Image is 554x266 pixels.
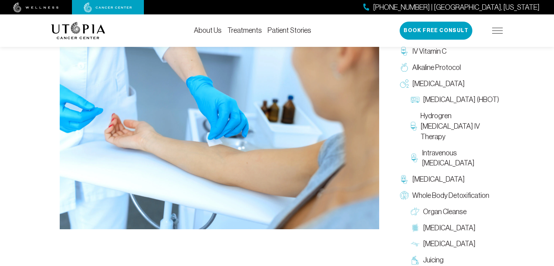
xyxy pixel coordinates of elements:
a: About Us [194,26,222,34]
span: [PHONE_NUMBER] | [GEOGRAPHIC_DATA], [US_STATE] [373,2,540,13]
img: Juicing [411,256,419,265]
img: Lymphatic Massage [411,240,419,248]
a: [MEDICAL_DATA] [396,171,503,187]
a: Intravenous [MEDICAL_DATA] [407,145,503,172]
img: Organ Cleanse [411,207,419,216]
a: [PHONE_NUMBER] | [GEOGRAPHIC_DATA], [US_STATE] [363,2,540,13]
img: Colon Therapy [411,223,419,232]
a: Organ Cleanse [407,204,503,220]
span: [MEDICAL_DATA] [412,174,465,185]
img: Chelation Therapy [400,175,409,184]
button: Book Free Consult [400,22,472,40]
span: Alkaline Protocol [412,62,461,73]
img: IV Vitamin C [400,47,409,56]
a: Patient Stories [268,26,311,34]
img: wellness [13,3,59,13]
a: Whole Body Detoxification [396,187,503,204]
img: Alkaline Protocol [400,63,409,72]
span: IV Vitamin C [412,46,446,57]
span: Whole Body Detoxification [412,190,489,201]
a: [MEDICAL_DATA] [407,220,503,236]
a: Hydrogren [MEDICAL_DATA] IV Therapy [407,108,503,145]
img: Hyperbaric Oxygen Therapy (HBOT) [411,96,419,104]
img: Hydrogren Peroxide IV Therapy [411,122,417,130]
img: icon-hamburger [492,28,503,34]
a: Treatments [227,26,262,34]
a: IV Vitamin C [396,43,503,59]
img: Oxygen Therapy [400,79,409,88]
img: Intravenous Ozone Therapy [411,154,418,162]
a: [MEDICAL_DATA] [396,76,503,92]
img: Nagalase Blood Test [60,42,379,229]
span: [MEDICAL_DATA] [412,79,465,89]
img: logo [51,22,105,39]
a: Alkaline Protocol [396,59,503,76]
img: Whole Body Detoxification [400,191,409,200]
img: cancer center [84,3,132,13]
a: [MEDICAL_DATA] (HBOT) [407,92,503,108]
a: [MEDICAL_DATA] [407,236,503,252]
